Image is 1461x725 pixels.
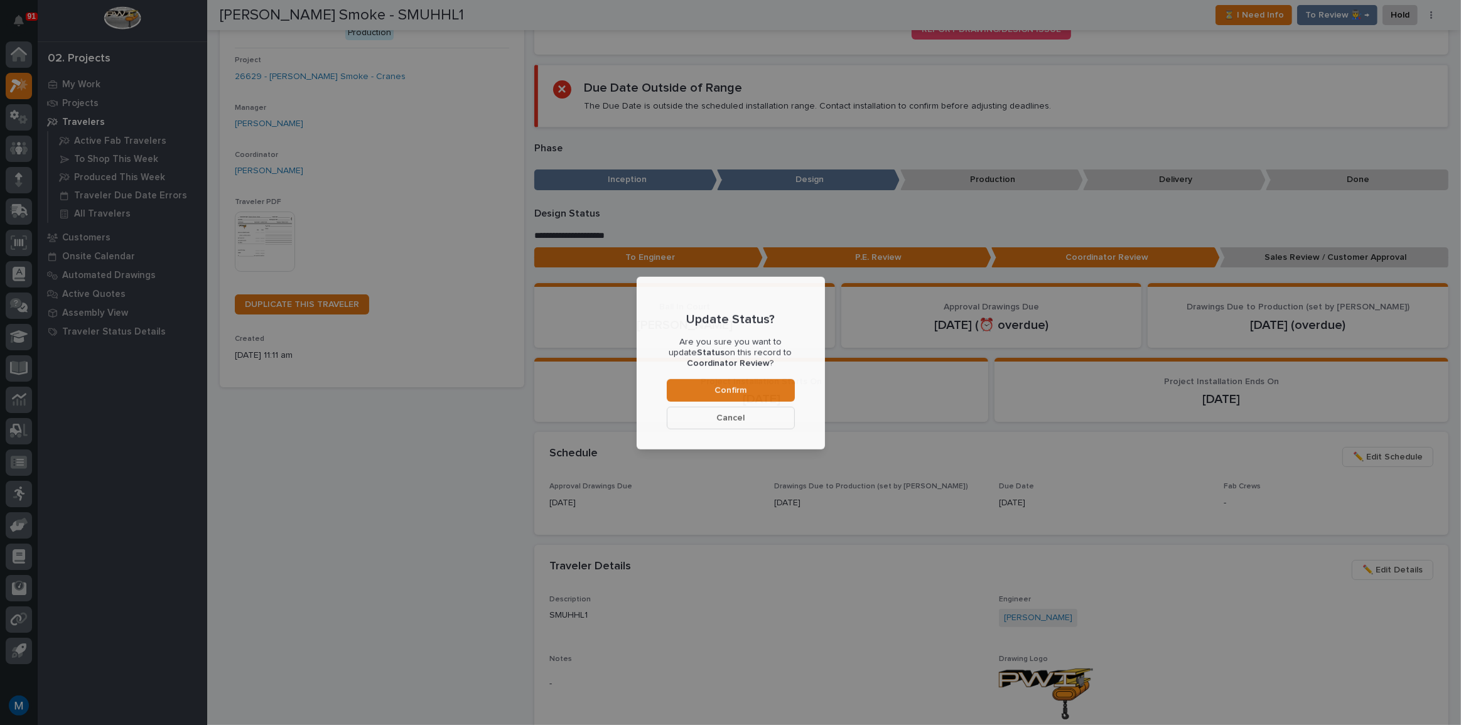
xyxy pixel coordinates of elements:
[716,412,745,423] span: Cancel
[667,407,795,429] button: Cancel
[686,312,775,327] p: Update Status?
[667,379,795,402] button: Confirm
[687,359,770,368] b: Coordinator Review
[698,348,725,357] b: Status
[714,384,747,395] span: Confirm
[667,337,795,368] p: Are you sure you want to update on this record to ?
